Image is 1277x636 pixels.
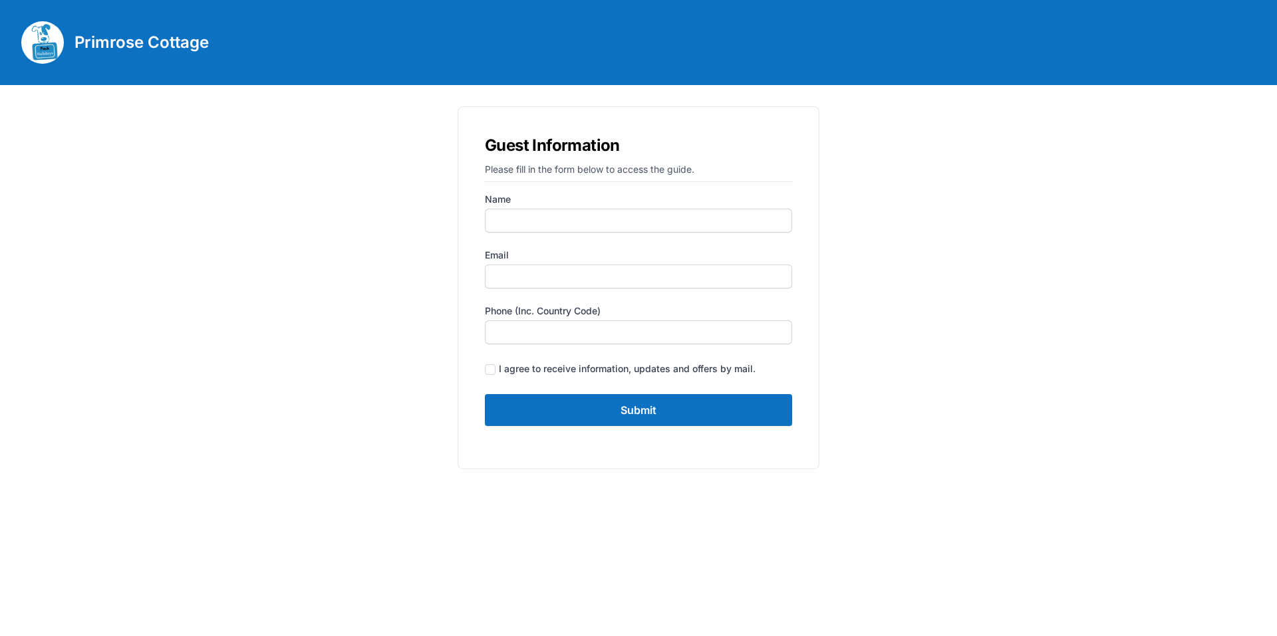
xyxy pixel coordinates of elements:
[485,134,792,158] h1: Guest Information
[21,21,64,64] img: k2eunmm0y5mbp1wt4d37vrlmwgz5
[485,249,792,262] label: Email
[21,21,209,64] a: Primrose Cottage
[499,362,756,375] div: I agree to receive information, updates and offers by mail.
[485,394,792,426] input: Submit
[485,304,792,318] label: Phone (inc. country code)
[485,163,792,182] p: Please fill in the form below to access the guide.
[74,32,209,53] h3: Primrose Cottage
[485,193,792,206] label: Name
